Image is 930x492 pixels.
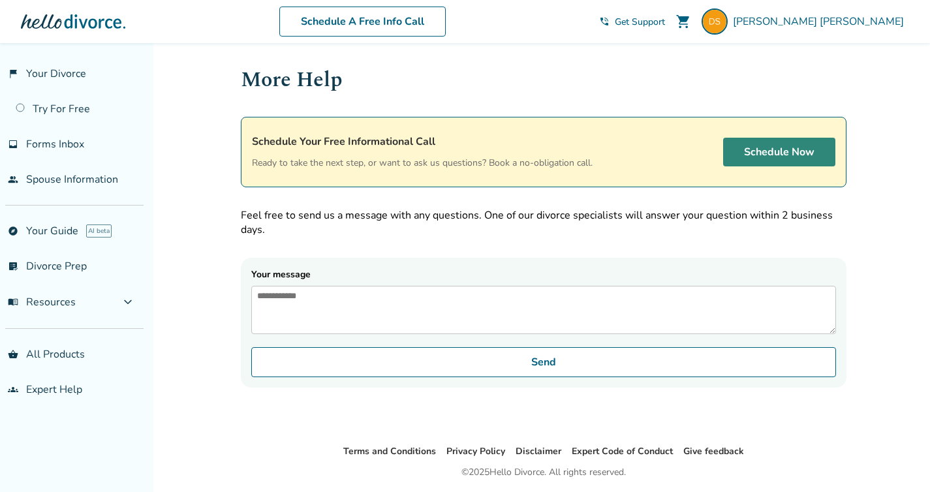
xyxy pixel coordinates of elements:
img: dswezey2+portal1@gmail.com [702,8,728,35]
span: Forms Inbox [26,137,84,151]
div: © 2025 Hello Divorce. All rights reserved. [461,465,626,480]
a: Schedule Now [723,138,835,166]
li: Disclaimer [516,444,561,459]
label: Your message [251,268,836,334]
li: Give feedback [683,444,744,459]
textarea: Your message [251,286,836,334]
a: Terms and Conditions [343,445,436,457]
span: Resources [8,295,76,309]
span: [PERSON_NAME] [PERSON_NAME] [733,14,909,29]
span: expand_more [120,294,136,310]
span: groups [8,384,18,395]
span: AI beta [86,224,112,238]
p: Feel free to send us a message with any questions. One of our divorce specialists will answer you... [241,208,846,237]
a: Privacy Policy [446,445,505,457]
span: shopping_basket [8,349,18,360]
a: Schedule A Free Info Call [279,7,446,37]
span: flag_2 [8,69,18,79]
span: inbox [8,139,18,149]
button: Send [251,347,836,377]
iframe: Chat Widget [865,429,930,492]
span: people [8,174,18,185]
span: shopping_cart [675,14,691,29]
span: list_alt_check [8,261,18,271]
span: phone_in_talk [599,16,610,27]
h1: More Help [241,64,846,96]
span: menu_book [8,297,18,307]
span: explore [8,226,18,236]
span: Get Support [615,16,665,28]
div: Ready to take the next step, or want to ask us questions? Book a no-obligation call. [252,133,593,171]
a: Expert Code of Conduct [572,445,673,457]
a: phone_in_talkGet Support [599,16,665,28]
h4: Schedule Your Free Informational Call [252,133,593,150]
